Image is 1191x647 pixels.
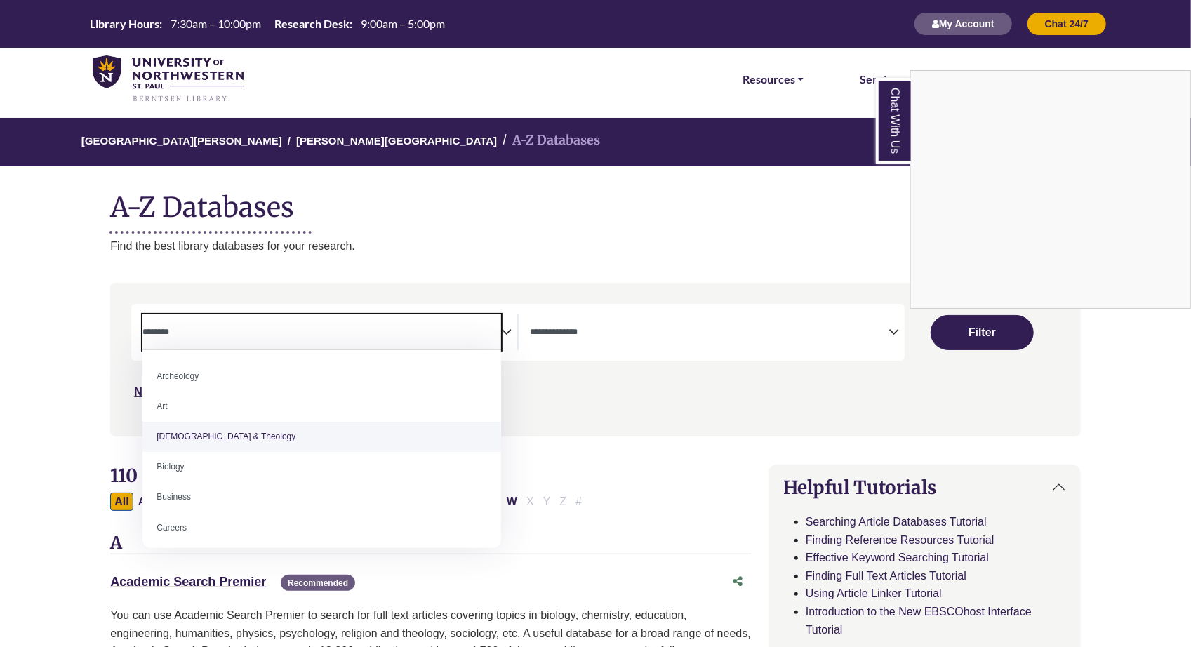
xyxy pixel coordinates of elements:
[142,452,501,482] li: Biology
[142,482,501,512] li: Business
[142,422,501,452] li: [DEMOGRAPHIC_DATA] & Theology
[876,78,911,164] a: Chat With Us
[142,513,501,543] li: Careers
[911,71,1190,308] iframe: Chat Widget
[910,70,1191,309] div: Chat With Us
[142,361,501,392] li: Archeology
[142,392,501,422] li: Art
